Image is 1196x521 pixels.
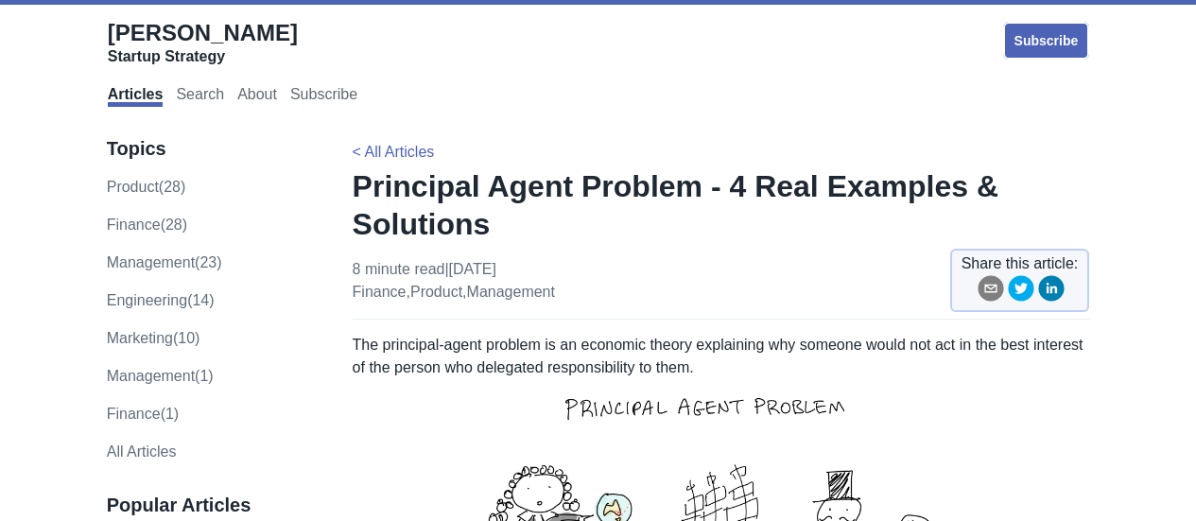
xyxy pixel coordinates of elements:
a: Management(1) [107,368,214,384]
a: management(23) [107,254,222,270]
p: 8 minute read | [DATE] , , [353,258,555,304]
a: Search [176,86,224,107]
a: Articles [108,86,164,107]
a: < All Articles [353,144,435,160]
div: Startup Strategy [108,47,298,66]
a: Subscribe [1003,22,1090,60]
a: product [410,284,462,300]
a: [PERSON_NAME]Startup Strategy [108,19,298,66]
a: All Articles [107,443,177,460]
a: product(28) [107,179,186,195]
button: twitter [1008,275,1034,308]
a: management [467,284,555,300]
h1: Principal Agent Problem - 4 Real Examples & Solutions [353,167,1090,243]
a: engineering(14) [107,292,215,308]
a: finance(28) [107,217,187,233]
h3: Topics [107,137,313,161]
h3: Popular Articles [107,494,313,517]
a: marketing(10) [107,330,200,346]
span: [PERSON_NAME] [108,20,298,45]
a: Subscribe [290,86,357,107]
span: Share this article: [962,252,1079,275]
a: finance [353,284,407,300]
button: email [978,275,1004,308]
a: About [237,86,277,107]
button: linkedin [1038,275,1065,308]
a: Finance(1) [107,406,179,422]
